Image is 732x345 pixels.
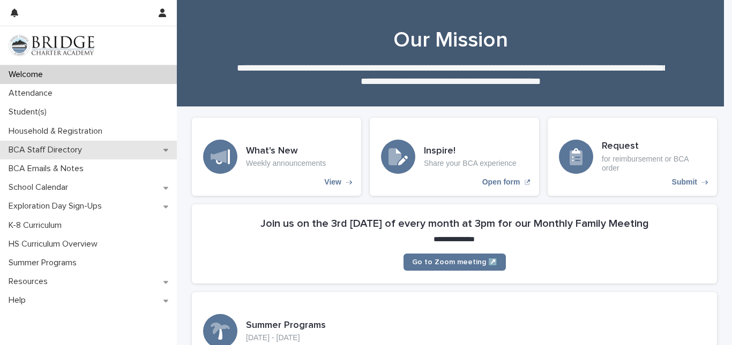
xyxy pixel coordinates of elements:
[424,159,517,168] p: Share your BCA experience
[4,277,56,287] p: Resources
[4,258,85,268] p: Summer Programs
[192,118,361,196] a: View
[4,145,91,155] p: BCA Staff Directory
[246,320,326,332] h3: Summer Programs
[4,126,111,136] p: Household & Registration
[412,258,497,266] span: Go to Zoom meeting ↗️
[672,178,697,187] p: Submit
[9,35,94,56] img: V1C1m3IdTEidaUdm9Hs0
[602,155,706,173] p: for reimbursement or BCA order
[4,182,77,193] p: School Calendar
[324,178,341,187] p: View
[260,217,649,230] h2: Join us on the 3rd [DATE] of every month at 3pm for our Monthly Family Meeting
[602,141,706,152] h3: Request
[246,333,326,342] p: [DATE] - [DATE]
[370,118,539,196] a: Open form
[482,178,520,187] p: Open form
[4,295,34,305] p: Help
[4,107,55,117] p: Student(s)
[424,145,517,157] h3: Inspire!
[188,27,713,53] h1: Our Mission
[404,254,506,271] a: Go to Zoom meeting ↗️
[4,88,61,98] p: Attendance
[548,118,717,196] a: Submit
[246,159,326,168] p: Weekly announcements
[4,164,92,174] p: BCA Emails & Notes
[4,220,70,231] p: K-8 Curriculum
[246,145,326,157] h3: What's New
[4,201,110,211] p: Exploration Day Sign-Ups
[4,239,106,249] p: HS Curriculum Overview
[4,70,51,80] p: Welcome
